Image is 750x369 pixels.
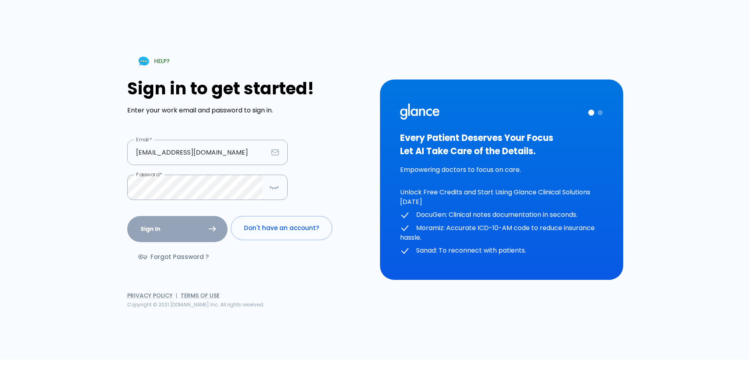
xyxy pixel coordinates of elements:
[127,106,370,115] p: Enter your work email and password to sign in.
[400,165,603,175] p: Empowering doctors to focus on care.
[127,51,179,71] a: HELP?
[127,292,173,300] a: Privacy Policy
[137,54,151,68] img: Chat Support
[400,188,603,207] p: Unlock Free Credits and Start Using Glance Clinical Solutions [DATE]
[127,301,264,308] span: Copyright © 2021 [DOMAIN_NAME] Inc. All rights reserved.
[400,223,603,243] p: Moramiz: Accurate ICD-10-AM code to reduce insurance hassle.
[127,79,370,98] h1: Sign in to get started!
[400,131,603,158] h3: Every Patient Deserves Your Focus Let AI Take Care of the Details.
[181,292,220,300] a: Terms of Use
[231,216,332,240] a: Don't have an account?
[400,246,603,256] p: Sanad: To reconnect with patients.
[176,292,177,300] span: |
[127,245,222,269] a: Forgot Password ?
[127,140,268,165] input: dr.ahmed@clinic.com
[400,210,603,220] p: DocuGen: Clinical notes documentation in seconds.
